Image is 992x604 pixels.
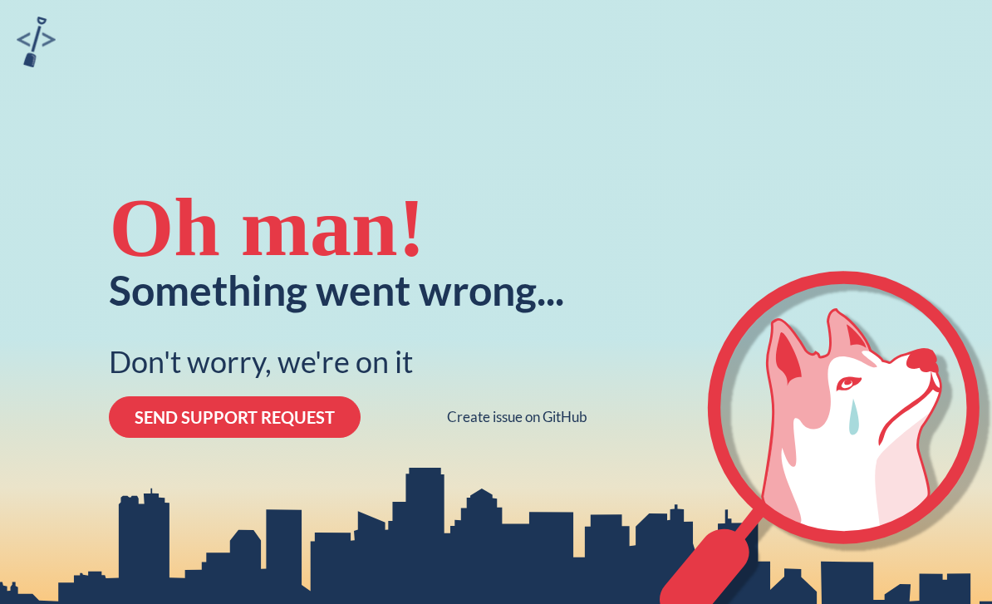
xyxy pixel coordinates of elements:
[17,17,56,72] a: sandbox logo
[447,409,587,425] a: Create issue on GitHub
[109,186,425,269] div: Oh man!
[109,396,361,438] button: SEND SUPPORT REQUEST
[109,269,564,311] div: Something went wrong...
[109,344,413,380] div: Don't worry, we're on it
[17,17,56,67] img: sandbox logo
